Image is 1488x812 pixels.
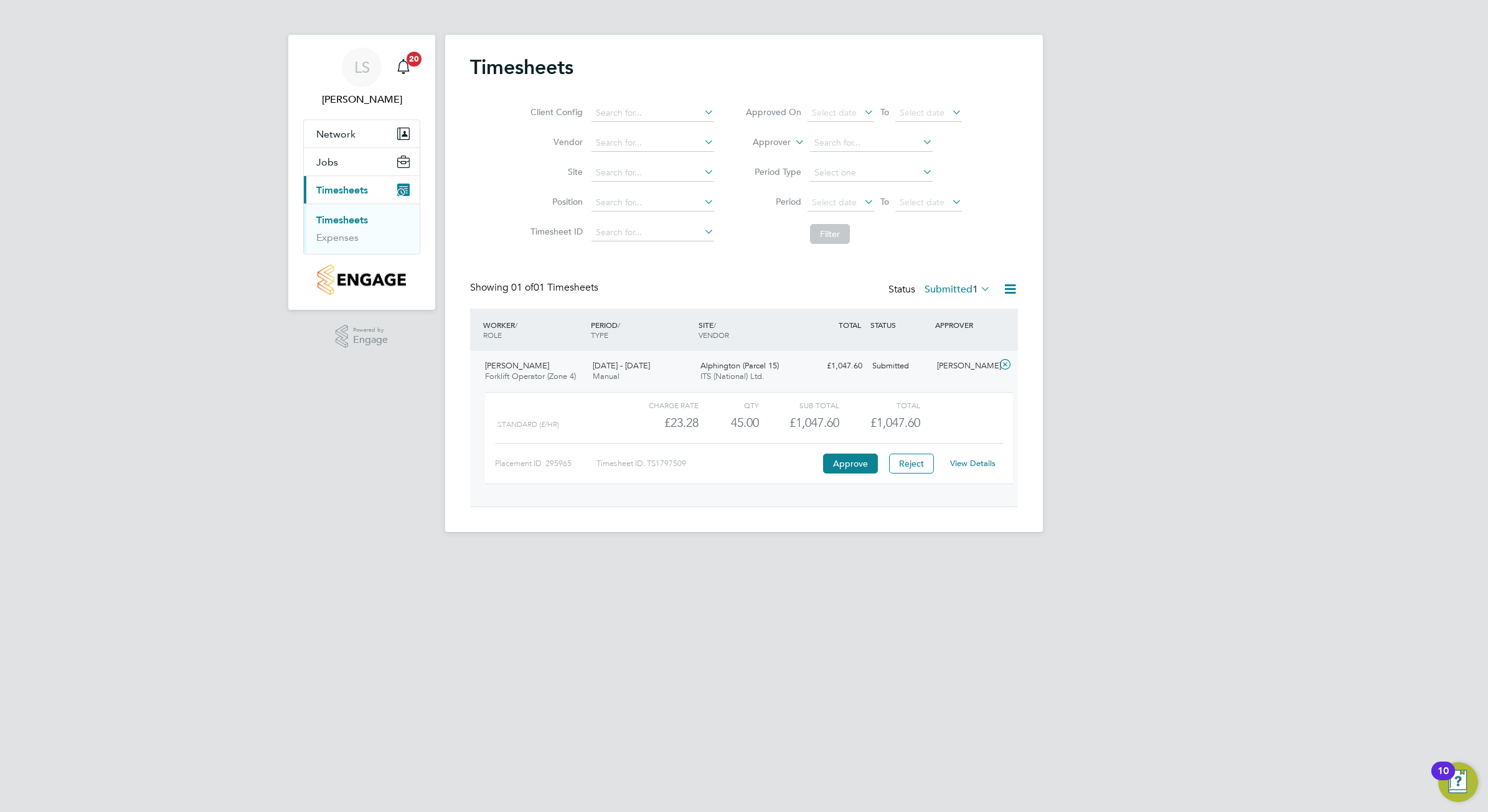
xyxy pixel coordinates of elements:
span: Select date [812,107,857,118]
span: / [515,320,517,330]
div: Sub Total [759,398,839,413]
input: Search for... [591,164,714,182]
a: 20 [391,47,416,87]
label: Submitted [925,283,991,296]
span: Engage [353,335,388,345]
label: Site [527,166,583,177]
div: QTY [699,398,759,413]
div: £1,047.60 [803,356,867,376]
input: Search for... [810,134,933,152]
button: Network [304,120,420,147]
img: countryside-properties-logo-retina.png [318,264,405,295]
button: Open Resource Center, 10 new notifications [1438,762,1478,802]
span: / [618,320,620,330]
label: Period Type [745,166,801,177]
div: Submitted [867,356,932,376]
span: Jobs [316,156,338,168]
span: TOTAL [839,320,861,330]
nav: Main navigation [288,35,435,310]
a: Go to home page [303,264,420,295]
span: Levi Sullivan [303,92,420,107]
div: STATUS [867,314,932,336]
label: Timesheet ID [527,226,583,237]
span: Powered by [353,325,388,335]
div: Showing [470,281,601,294]
input: Search for... [591,194,714,212]
button: Approve [823,454,878,474]
span: LS [354,59,370,75]
div: Timesheet ID: TS1797509 [596,454,820,474]
a: Powered byEngage [336,325,388,348]
span: 01 of [511,281,534,294]
div: Total [839,398,920,413]
input: Search for... [591,105,714,122]
a: Timesheets [316,214,368,226]
div: Status [888,281,993,299]
label: Approver [735,136,791,149]
span: Select date [812,197,857,208]
label: Approved On [745,106,801,118]
span: To [877,194,893,210]
span: 01 Timesheets [511,281,598,294]
label: Position [527,196,583,207]
button: Filter [810,224,850,244]
div: £23.28 [618,413,699,433]
span: Timesheets [316,184,368,196]
div: Charge rate [618,398,699,413]
span: £1,047.60 [870,415,920,430]
label: Vendor [527,136,583,147]
div: 10 [1438,771,1449,787]
span: 20 [407,52,421,67]
label: Period [745,196,801,207]
span: 1 [972,283,978,296]
span: [DATE] - [DATE] [593,360,650,371]
button: Reject [889,454,934,474]
div: [PERSON_NAME] [932,356,997,376]
div: 45.00 [699,413,759,433]
div: Timesheets [304,203,420,254]
span: [PERSON_NAME] [485,360,549,371]
span: Select date [900,197,944,208]
button: Timesheets [304,176,420,203]
span: Alphington (Parcel 15) [700,360,779,371]
div: PERIOD [588,314,695,346]
span: TYPE [591,330,608,340]
button: Jobs [304,148,420,175]
label: Client Config [527,106,583,118]
span: Network [316,128,356,140]
span: Manual [593,371,619,381]
a: LS[PERSON_NAME] [303,47,420,107]
a: Expenses [316,231,359,243]
div: WORKER [480,314,588,346]
input: Search for... [591,134,714,152]
div: £1,047.60 [759,413,839,433]
span: Standard (£/HR) [497,420,559,429]
span: ITS (National) Ltd. [700,371,765,381]
div: SITE [695,314,803,346]
span: Forklift Operator (Zone 4) [485,371,576,381]
span: ROLE [483,330,502,340]
input: Select one [810,164,933,182]
span: Select date [900,107,944,118]
div: Placement ID: 295965 [495,454,596,474]
span: VENDOR [699,330,729,340]
div: APPROVER [932,314,997,336]
span: / [713,320,716,330]
span: To [877,104,893,120]
h2: Timesheets [470,55,573,80]
a: View Details [950,458,996,469]
input: Search for... [591,224,714,241]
